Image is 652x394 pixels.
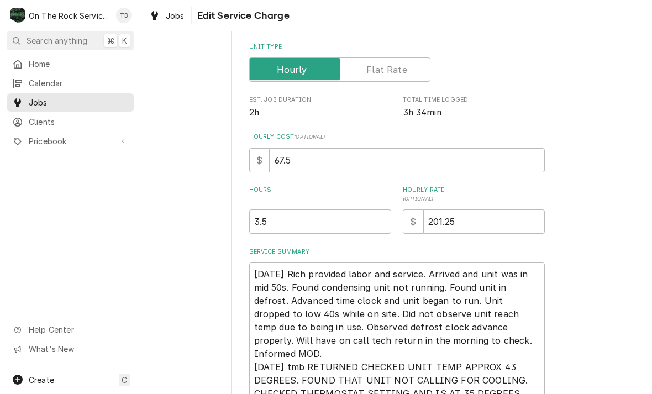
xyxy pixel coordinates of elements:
a: Jobs [145,7,189,25]
div: $ [403,209,423,234]
span: 2h [249,107,259,118]
div: On The Rock Services [29,10,110,22]
span: Home [29,58,129,70]
div: $ [249,148,270,172]
span: ( optional ) [294,134,325,140]
label: Hours [249,186,391,203]
span: Search anything [27,35,87,46]
span: What's New [29,343,128,355]
div: O [10,8,25,23]
span: ⌘ [107,35,114,46]
label: Service Summary [249,248,545,256]
a: Calendar [7,74,134,92]
span: 3h 34min [403,107,441,118]
a: Go to Pricebook [7,132,134,150]
span: Jobs [29,97,129,108]
span: C [122,374,127,386]
span: K [122,35,127,46]
span: Calendar [29,77,129,89]
a: Go to Help Center [7,321,134,339]
div: On The Rock Services's Avatar [10,8,25,23]
div: Est. Job Duration [249,96,391,119]
div: Total Time Logged [403,96,545,119]
span: Clients [29,116,129,128]
span: ( optional ) [403,196,434,202]
div: [object Object] [249,186,391,234]
span: Help Center [29,324,128,335]
span: Edit Service Charge [194,8,290,23]
span: Pricebook [29,135,112,147]
div: [object Object] [403,186,545,234]
label: Hourly Cost [249,133,545,141]
span: Create [29,375,54,385]
span: Total Time Logged [403,96,545,104]
a: Go to What's New [7,340,134,358]
button: Search anything⌘K [7,31,134,50]
div: Todd Brady's Avatar [116,8,132,23]
a: Home [7,55,134,73]
span: Total Time Logged [403,106,545,119]
span: Jobs [166,10,185,22]
label: Hourly Rate [403,186,545,203]
div: TB [116,8,132,23]
span: Est. Job Duration [249,96,391,104]
a: Clients [7,113,134,131]
div: Unit Type [249,43,545,82]
a: Jobs [7,93,134,112]
label: Unit Type [249,43,545,51]
span: Est. Job Duration [249,106,391,119]
div: Hourly Cost [249,133,545,172]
